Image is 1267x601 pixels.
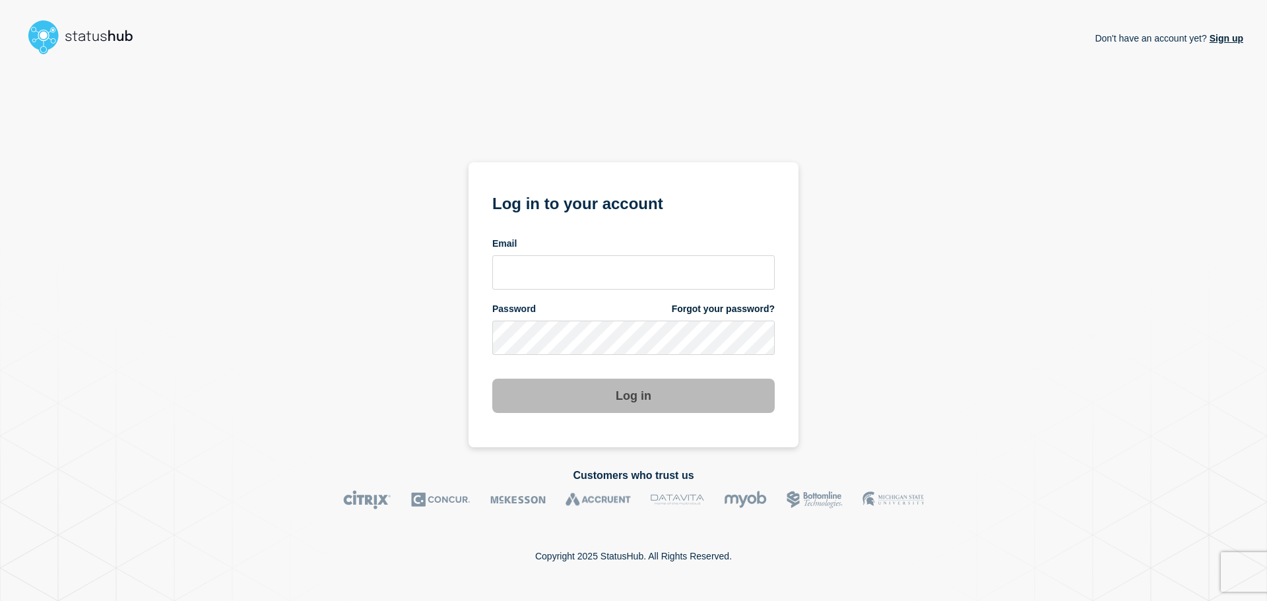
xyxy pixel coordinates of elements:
[535,551,732,561] p: Copyright 2025 StatusHub. All Rights Reserved.
[1095,22,1243,54] p: Don't have an account yet?
[672,303,775,315] a: Forgot your password?
[492,303,536,315] span: Password
[566,490,631,509] img: Accruent logo
[492,379,775,413] button: Log in
[724,490,767,509] img: myob logo
[490,490,546,509] img: McKesson logo
[24,470,1243,482] h2: Customers who trust us
[492,237,517,250] span: Email
[343,490,391,509] img: Citrix logo
[862,490,924,509] img: MSU logo
[492,255,775,290] input: email input
[1207,33,1243,44] a: Sign up
[411,490,471,509] img: Concur logo
[787,490,843,509] img: Bottomline logo
[492,190,775,214] h1: Log in to your account
[651,490,704,509] img: DataVita logo
[492,321,775,355] input: password input
[24,16,149,58] img: StatusHub logo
